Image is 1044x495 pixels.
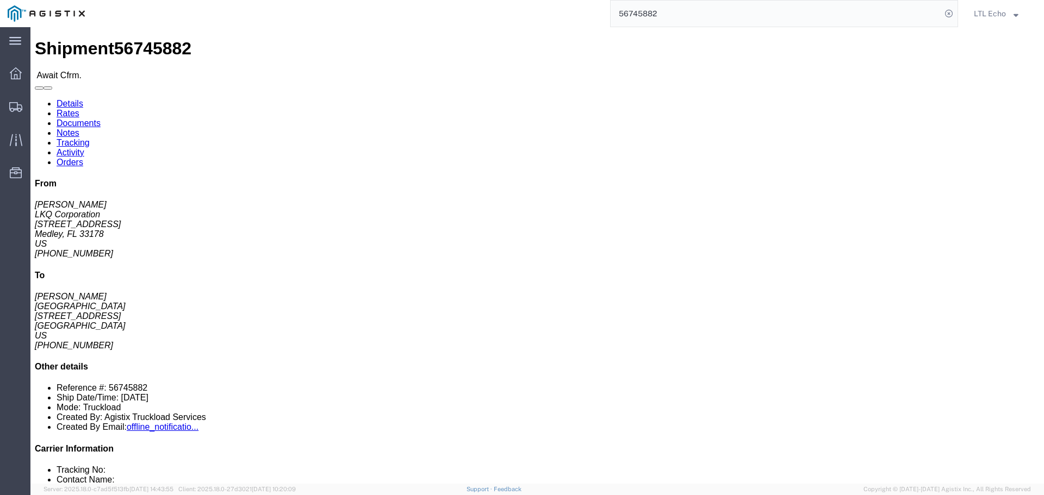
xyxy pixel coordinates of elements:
[8,5,85,22] img: logo
[467,486,494,492] a: Support
[252,486,296,492] span: [DATE] 10:20:09
[494,486,521,492] a: Feedback
[129,486,173,492] span: [DATE] 14:43:55
[973,7,1029,20] button: LTL Echo
[974,8,1006,20] span: LTL Echo
[611,1,941,27] input: Search for shipment number, reference number
[178,486,296,492] span: Client: 2025.18.0-27d3021
[30,27,1044,484] iframe: FS Legacy Container
[43,486,173,492] span: Server: 2025.18.0-c7ad5f513fb
[863,485,1031,494] span: Copyright © [DATE]-[DATE] Agistix Inc., All Rights Reserved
